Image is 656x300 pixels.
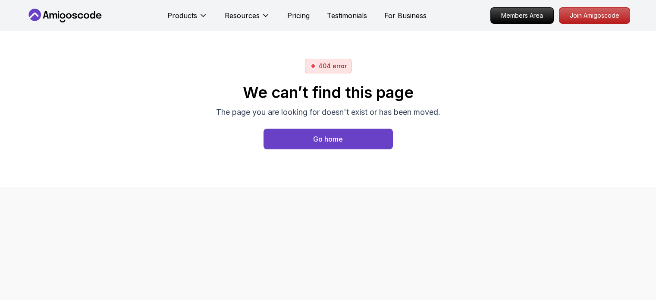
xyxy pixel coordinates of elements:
button: Products [167,10,207,28]
a: Pricing [287,10,310,21]
a: Join Amigoscode [559,7,630,24]
p: Members Area [491,8,553,23]
p: 404 error [318,62,347,70]
a: Testimonials [327,10,367,21]
a: Members Area [490,7,554,24]
p: The page you are looking for doesn't exist or has been moved. [216,106,440,118]
button: Resources [225,10,270,28]
p: Resources [225,10,260,21]
h2: We can’t find this page [216,84,440,101]
div: Go home [313,134,343,144]
a: Home page [264,129,393,149]
p: Products [167,10,197,21]
button: Go home [264,129,393,149]
p: Join Amigoscode [559,8,630,23]
a: For Business [384,10,427,21]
